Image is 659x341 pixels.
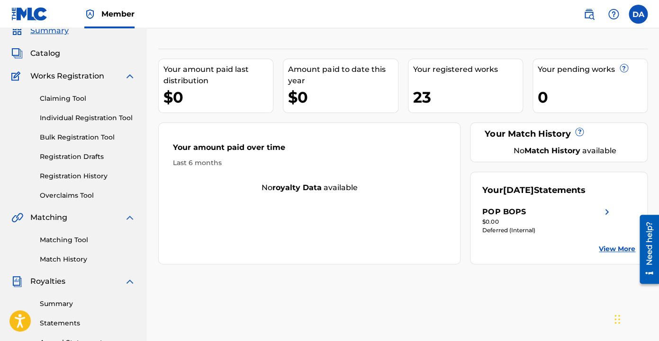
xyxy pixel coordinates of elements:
div: Your Statements [482,184,585,197]
div: Your pending works [538,64,647,75]
a: POP BOPSright chevron icon$0.00Deferred (Internal) [482,206,612,235]
span: Catalog [30,48,60,59]
img: expand [124,276,135,287]
img: Top Rightsholder [84,9,96,20]
img: right chevron icon [601,206,613,218]
div: No available [494,145,635,157]
div: $0 [288,87,397,108]
img: Matching [11,212,23,223]
span: Summary [30,25,69,36]
a: CatalogCatalog [11,48,60,59]
span: Royalties [30,276,65,287]
img: search [583,9,595,20]
div: Amount paid to date this year [288,64,397,87]
a: SummarySummary [11,25,69,36]
a: Summary [40,299,135,309]
div: Drag [614,305,620,333]
img: expand [124,70,135,82]
a: Claiming Tool [40,94,135,104]
iframe: Chat Widget [612,296,659,341]
div: 0 [538,87,647,108]
span: Matching [30,212,67,223]
div: Last 6 months [173,158,446,168]
a: Individual Registration Tool [40,113,135,123]
img: Catalog [11,48,23,59]
div: User Menu [629,5,648,24]
strong: royalty data [272,183,322,192]
div: POP BOPS [482,206,525,218]
img: Works Registration [11,70,24,82]
a: View More [599,244,635,254]
a: Registration Drafts [40,152,135,162]
img: Royalties [11,276,23,287]
img: Summary [11,25,23,36]
div: Your registered works [413,64,523,75]
a: Match History [40,254,135,264]
img: expand [124,212,135,223]
span: ? [620,64,628,72]
span: ? [576,128,583,136]
span: [DATE] [503,185,533,195]
div: Your Match History [482,128,635,140]
div: Deferred (Internal) [482,226,612,235]
strong: Match History [524,146,580,155]
div: Your amount paid last distribution [163,64,273,87]
a: Overclaims Tool [40,191,135,201]
div: Your amount paid over time [173,142,446,158]
div: Help [604,5,623,24]
iframe: Resource Center [632,210,659,288]
div: 23 [413,87,523,108]
a: Statements [40,318,135,328]
img: help [608,9,619,20]
a: Matching Tool [40,235,135,245]
a: Bulk Registration Tool [40,132,135,142]
a: Registration History [40,171,135,181]
img: MLC Logo [11,7,48,21]
a: Public Search [579,5,598,24]
div: No available [159,182,460,193]
div: $0.00 [482,218,612,226]
span: Works Registration [30,70,104,82]
div: $0 [163,87,273,108]
span: Member [101,9,135,19]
